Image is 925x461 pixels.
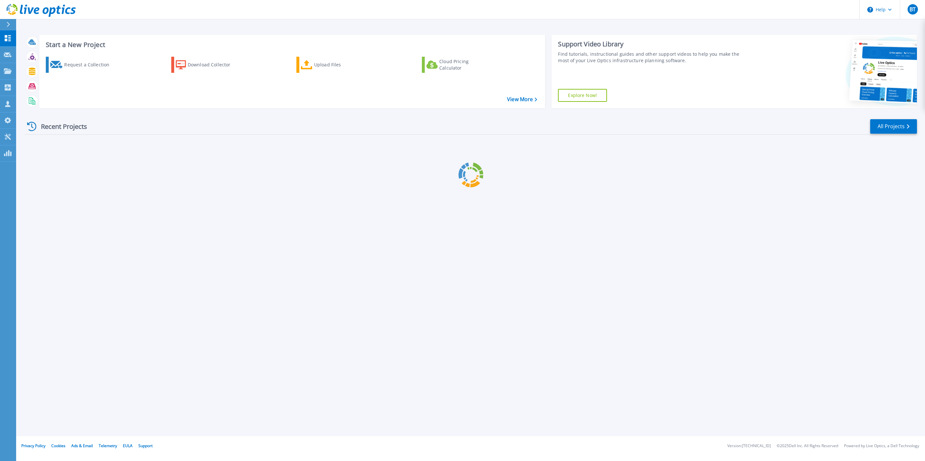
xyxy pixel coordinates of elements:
[910,7,916,12] span: BT
[171,57,243,73] a: Download Collector
[558,40,748,48] div: Support Video Library
[558,89,607,102] a: Explore Now!
[844,444,919,448] li: Powered by Live Optics, a Dell Technology
[99,443,117,448] a: Telemetry
[138,443,153,448] a: Support
[64,58,116,71] div: Request a Collection
[439,58,491,71] div: Cloud Pricing Calculator
[777,444,838,448] li: © 2025 Dell Inc. All Rights Reserved
[188,58,239,71] div: Download Collector
[870,119,917,134] a: All Projects
[123,443,133,448] a: EULA
[558,51,748,64] div: Find tutorials, instructional guides and other support videos to help you make the most of your L...
[314,58,366,71] div: Upload Files
[71,443,93,448] a: Ads & Email
[51,443,65,448] a: Cookies
[727,444,771,448] li: Version: [TECHNICAL_ID]
[25,119,96,134] div: Recent Projects
[507,96,537,102] a: View More
[296,57,368,73] a: Upload Files
[46,57,118,73] a: Request a Collection
[46,41,537,48] h3: Start a New Project
[21,443,45,448] a: Privacy Policy
[422,57,494,73] a: Cloud Pricing Calculator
